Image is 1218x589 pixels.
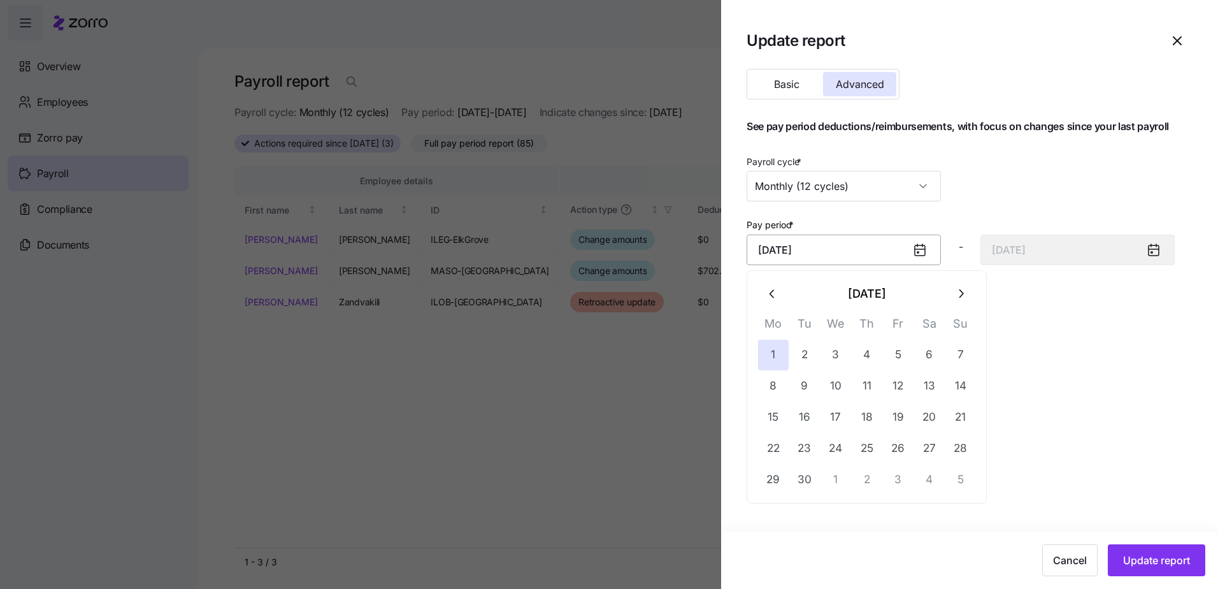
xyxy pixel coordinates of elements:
[758,465,789,495] button: 29 September 2025
[758,433,789,464] button: 22 September 2025
[883,433,913,464] button: 26 September 2025
[851,314,882,339] th: Th
[747,120,1175,133] h1: See pay period deductions/reimbursements, with focus on changes since your last payroll
[945,465,976,495] button: 5 October 2025
[914,465,945,495] button: 4 October 2025
[820,402,851,433] button: 17 September 2025
[852,465,882,495] button: 2 October 2025
[882,314,913,339] th: Fr
[914,371,945,402] button: 13 September 2025
[836,79,884,89] span: Advanced
[852,433,882,464] button: 25 September 2025
[758,340,789,370] button: 1 September 2025
[820,340,851,370] button: 3 September 2025
[913,314,945,339] th: Sa
[788,279,945,309] button: [DATE]
[757,314,789,339] th: Mo
[883,340,913,370] button: 5 September 2025
[945,371,976,402] button: 14 September 2025
[747,235,941,265] input: Start date
[747,155,804,169] label: Payroll cycle
[789,433,820,464] button: 23 September 2025
[747,218,796,232] label: Pay period
[789,371,820,402] button: 9 September 2025
[820,371,851,402] button: 10 September 2025
[820,314,851,339] th: We
[747,31,1152,50] h1: Update report
[945,433,976,464] button: 28 September 2025
[820,433,851,464] button: 24 September 2025
[959,239,963,255] span: -
[914,433,945,464] button: 27 September 2025
[914,340,945,370] button: 6 September 2025
[945,314,976,339] th: Su
[945,402,976,433] button: 21 September 2025
[758,371,789,402] button: 8 September 2025
[789,340,820,370] button: 2 September 2025
[789,465,820,495] button: 30 September 2025
[883,402,913,433] button: 19 September 2025
[914,402,945,433] button: 20 September 2025
[945,340,976,370] button: 7 September 2025
[852,402,882,433] button: 18 September 2025
[820,465,851,495] button: 1 October 2025
[758,402,789,433] button: 15 September 2025
[774,79,799,89] span: Basic
[747,171,941,201] input: Payroll cycle
[852,371,882,402] button: 11 September 2025
[980,235,1175,265] input: End date
[789,402,820,433] button: 16 September 2025
[789,314,820,339] th: Tu
[883,371,913,402] button: 12 September 2025
[883,465,913,495] button: 3 October 2025
[852,340,882,370] button: 4 September 2025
